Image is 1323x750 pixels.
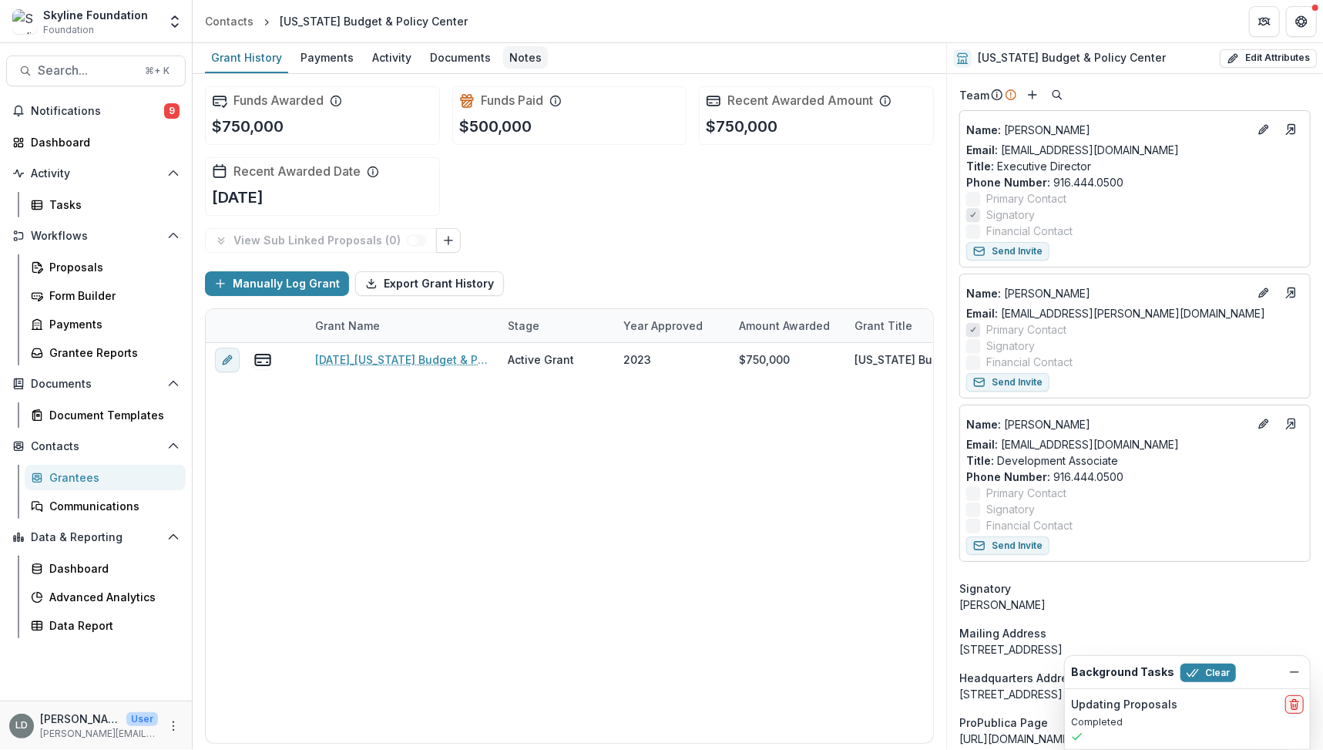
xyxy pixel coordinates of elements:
[1249,6,1280,37] button: Partners
[1180,664,1236,682] button: Clear
[845,318,922,334] div: Grant Title
[966,418,1001,431] span: Name :
[25,402,186,428] a: Document Templates
[49,197,173,213] div: Tasks
[1071,715,1304,729] p: Completed
[499,309,614,342] div: Stage
[845,309,961,342] div: Grant Title
[959,597,1311,613] div: [PERSON_NAME]
[205,13,254,29] div: Contacts
[49,498,173,514] div: Communications
[40,711,120,727] p: [PERSON_NAME]
[706,115,777,138] p: $750,000
[855,351,952,368] div: [US_STATE] Budget Power Project
[966,122,1248,138] a: Name: [PERSON_NAME]
[6,372,186,396] button: Open Documents
[126,712,158,726] p: User
[966,143,998,156] span: Email:
[966,287,1001,300] span: Name :
[43,7,148,23] div: Skyline Foundation
[424,43,497,73] a: Documents
[1285,695,1304,714] button: delete
[424,46,497,69] div: Documents
[966,242,1049,261] button: Send Invite
[280,13,468,29] div: [US_STATE] Budget & Policy Center
[306,309,499,342] div: Grant Name
[25,311,186,337] a: Payments
[199,10,260,32] a: Contacts
[986,517,1073,533] span: Financial Contact
[233,164,361,179] h2: Recent Awarded Date
[49,617,173,634] div: Data Report
[959,641,1311,658] div: [STREET_ADDRESS]
[1279,117,1304,142] a: Go to contact
[730,309,845,342] div: Amount Awarded
[966,416,1248,432] a: Name: [PERSON_NAME]
[614,309,730,342] div: Year approved
[49,589,173,605] div: Advanced Analytics
[1254,415,1273,433] button: Edit
[306,318,389,334] div: Grant Name
[966,436,1179,452] a: Email: [EMAIL_ADDRESS][DOMAIN_NAME]
[966,123,1001,136] span: Name :
[1254,120,1273,139] button: Edit
[49,345,173,361] div: Grantee Reports
[31,230,161,243] span: Workflows
[49,288,173,304] div: Form Builder
[966,536,1049,555] button: Send Invite
[15,721,28,731] div: Lisa Dinh
[1071,698,1177,711] h2: Updating Proposals
[966,176,1050,189] span: Phone Number :
[623,351,651,368] div: 2023
[25,584,186,610] a: Advanced Analytics
[966,416,1248,432] p: [PERSON_NAME]
[43,23,94,37] span: Foundation
[233,93,324,108] h2: Funds Awarded
[966,160,994,173] span: Title :
[959,715,1048,731] span: ProPublica Page
[614,318,712,334] div: Year approved
[966,307,998,320] span: Email:
[986,354,1073,370] span: Financial Contact
[366,46,418,69] div: Activity
[503,43,548,73] a: Notes
[25,254,186,280] a: Proposals
[6,434,186,459] button: Open Contacts
[986,223,1073,239] span: Financial Contact
[1279,412,1304,436] a: Go to contact
[49,560,173,577] div: Dashboard
[1220,49,1317,68] button: Edit Attributes
[31,167,161,180] span: Activity
[164,103,180,119] span: 9
[986,190,1066,207] span: Primary Contact
[205,43,288,73] a: Grant History
[959,87,989,103] p: Team
[459,115,532,138] p: $500,000
[1279,281,1304,305] a: Go to contact
[31,531,161,544] span: Data & Reporting
[503,46,548,69] div: Notes
[355,271,504,296] button: Export Grant History
[499,318,549,334] div: Stage
[215,348,240,372] button: edit
[31,378,161,391] span: Documents
[25,192,186,217] a: Tasks
[315,351,489,368] a: [DATE]_[US_STATE] Budget & Policy Center_750000
[205,271,349,296] button: Manually Log Grant
[164,6,186,37] button: Open entity switcher
[1286,6,1317,37] button: Get Help
[436,228,461,253] button: Link Grants
[986,207,1035,223] span: Signatory
[959,580,1011,597] span: Signatory
[25,493,186,519] a: Communications
[38,63,136,78] span: Search...
[212,115,284,138] p: $750,000
[233,234,407,247] p: View Sub Linked Proposals ( 0 )
[31,134,173,150] div: Dashboard
[164,717,183,735] button: More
